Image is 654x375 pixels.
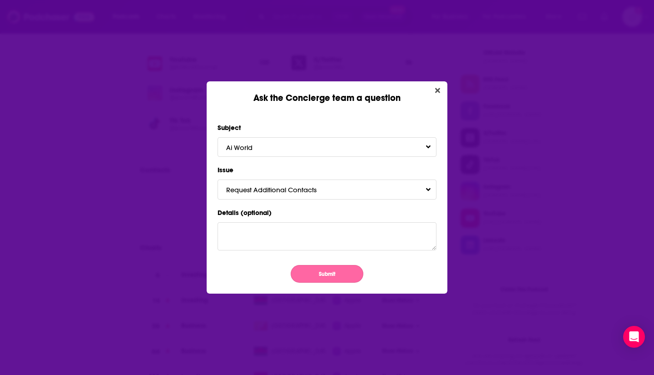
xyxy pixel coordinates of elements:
[431,85,444,96] button: Close
[218,180,436,199] button: Request Additional ContactsToggle Pronoun Dropdown
[207,81,447,104] div: Ask the Concierge team a question
[226,185,335,194] span: Request Additional Contacts
[218,164,436,176] label: Issue
[226,143,271,152] span: Ai World
[291,265,363,283] button: Submit
[623,326,645,348] div: Open Intercom Messenger
[218,122,436,134] label: Subject
[218,137,436,157] button: Ai WorldToggle Pronoun Dropdown
[218,207,436,219] label: Details (optional)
